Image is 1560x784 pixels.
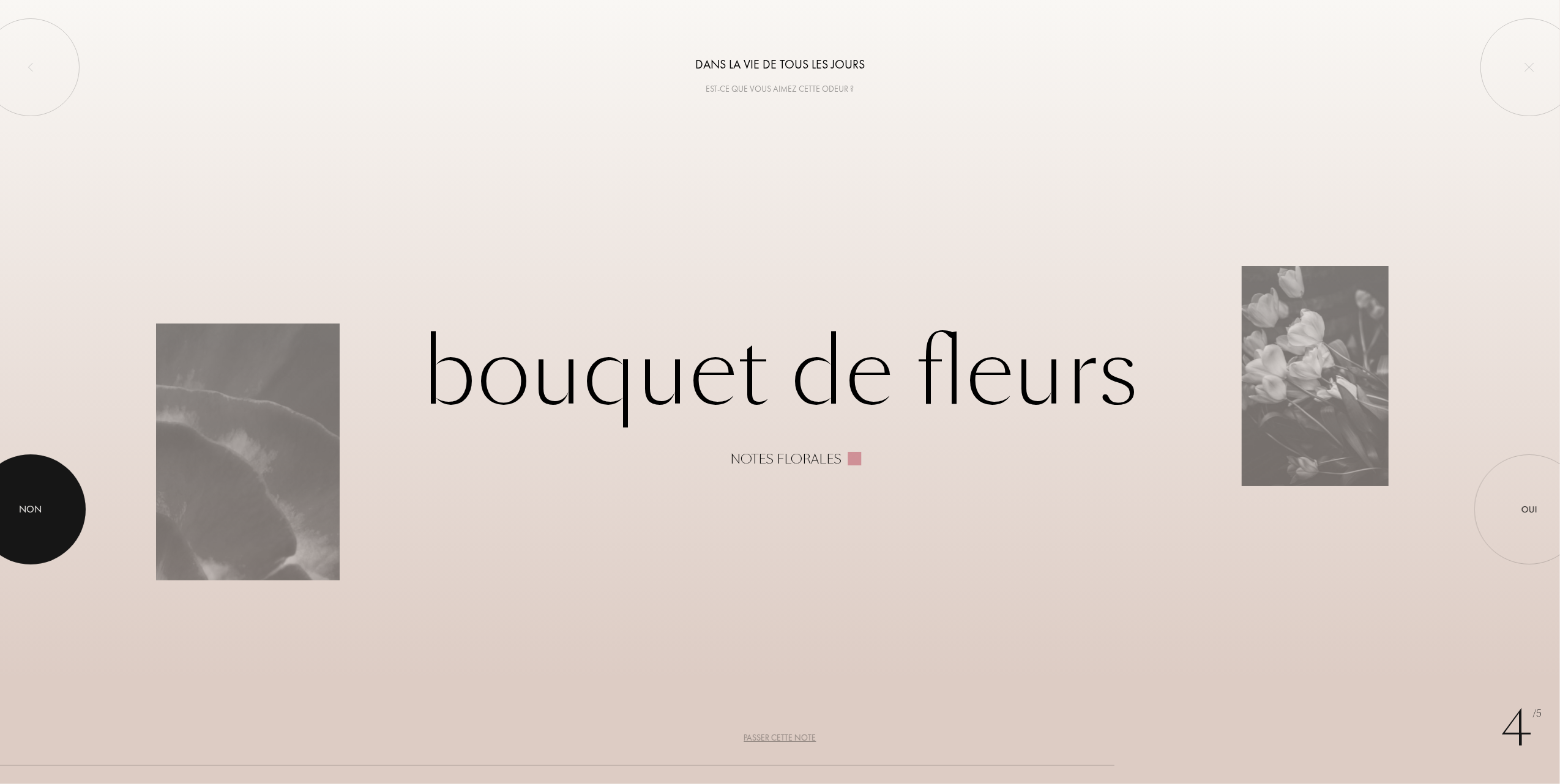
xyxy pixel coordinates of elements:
[156,317,1404,467] div: Bouquet de fleurs
[1532,707,1542,721] span: /5
[20,502,42,517] div: Non
[26,62,35,72] img: left_onboard.svg
[730,452,842,467] div: Notes florales
[1525,62,1534,72] img: quit_onboard.svg
[744,731,816,744] div: Passer cette note
[1521,503,1537,517] div: Oui
[1501,692,1542,766] div: 4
